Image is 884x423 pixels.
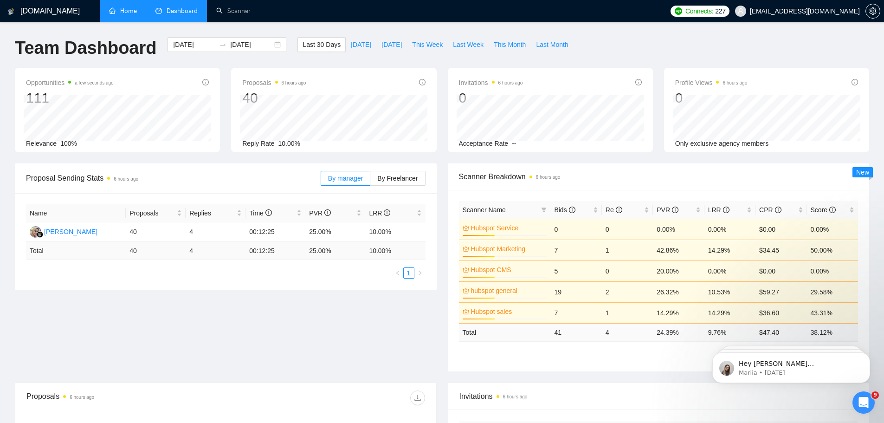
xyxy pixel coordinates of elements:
span: user [737,8,744,14]
span: info-circle [202,79,209,85]
td: $34.45 [755,240,807,260]
span: Invitations [459,77,523,88]
span: [DATE] [381,39,402,50]
span: info-circle [384,209,390,216]
span: right [417,270,423,276]
span: Bids [554,206,575,214]
td: 14.29% [704,240,755,260]
h1: Team Dashboard [15,37,156,59]
span: crown [463,225,469,231]
td: 4 [602,323,653,341]
a: Hubspot sales [471,306,545,317]
span: Last Month [536,39,568,50]
td: 0.00% [807,260,858,281]
a: Hubspot Service [471,223,545,233]
a: 1 [404,268,414,278]
button: This Month [489,37,531,52]
span: Reply Rate [242,140,274,147]
td: 4 [186,222,245,242]
span: Dashboard [167,7,198,15]
span: swap-right [219,41,226,48]
span: 100% [60,140,77,147]
td: $36.60 [755,302,807,323]
td: 0 [602,260,653,281]
th: Proposals [126,204,186,222]
span: to [219,41,226,48]
td: 25.00 % [305,242,365,260]
td: 10.00% [365,222,425,242]
button: Last Week [448,37,489,52]
span: info-circle [775,207,781,213]
time: 6 hours ago [282,80,306,85]
th: Name [26,204,126,222]
span: This Month [494,39,526,50]
span: 227 [715,6,725,16]
time: a few seconds ago [75,80,113,85]
td: 38.12 % [807,323,858,341]
td: 26.32% [653,281,704,302]
span: download [411,394,425,402]
li: Next Page [414,267,426,279]
span: Hey [PERSON_NAME][EMAIL_ADDRESS][DOMAIN_NAME], Looks like your Upwork agency HubsPlanet ran out o... [40,27,159,154]
span: info-circle [265,209,272,216]
span: [DATE] [351,39,371,50]
span: crown [463,287,469,294]
span: This Week [412,39,443,50]
td: 20.00% [653,260,704,281]
span: Proposals [129,208,175,218]
td: 25.00% [305,222,365,242]
td: 00:12:25 [245,222,305,242]
td: 0 [602,219,653,240]
time: 6 hours ago [536,175,561,180]
span: filter [539,203,548,217]
span: Invitations [459,390,858,402]
span: Scanner Breakdown [459,171,858,182]
td: 50.00% [807,240,858,260]
th: Replies [186,204,245,222]
td: 9.76 % [704,323,755,341]
img: logo [8,4,14,19]
span: LRR [708,206,729,214]
li: Previous Page [392,267,403,279]
time: 6 hours ago [70,395,94,400]
button: left [392,267,403,279]
span: Relevance [26,140,57,147]
td: 40 [126,242,186,260]
span: info-circle [635,79,642,85]
td: Total [459,323,551,341]
span: dashboard [155,7,162,14]
li: 1 [403,267,414,279]
td: Total [26,242,126,260]
span: PVR [309,209,331,217]
p: Message from Mariia, sent 3w ago [40,36,160,44]
span: Scanner Name [463,206,506,214]
td: 0.00% [653,219,704,240]
td: 5 [550,260,601,281]
span: -- [512,140,516,147]
span: filter [541,207,547,213]
img: NN [30,226,41,238]
a: hubspot general [471,286,545,296]
span: By manager [328,175,363,182]
iframe: Intercom notifications message [698,333,884,398]
button: [DATE] [376,37,407,52]
button: right [414,267,426,279]
span: left [395,270,400,276]
td: 24.39 % [653,323,704,341]
td: 14.29% [653,302,704,323]
td: 0.00% [704,219,755,240]
td: 29.58% [807,281,858,302]
td: 4 [186,242,245,260]
span: Only exclusive agency members [675,140,769,147]
div: [PERSON_NAME] [44,227,97,237]
a: setting [865,7,880,15]
span: By Freelancer [377,175,418,182]
button: This Week [407,37,448,52]
span: info-circle [723,207,729,213]
span: PVR [657,206,678,214]
td: 40 [126,222,186,242]
span: info-circle [569,207,575,213]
